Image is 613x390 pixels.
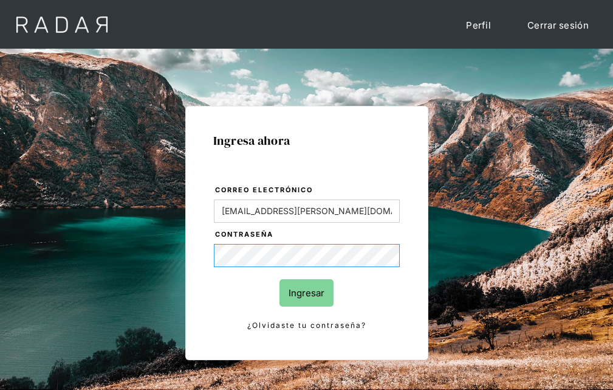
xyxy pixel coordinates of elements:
[454,12,503,38] a: Perfil
[214,319,400,332] a: ¿Olvidaste tu contraseña?
[215,184,400,197] label: Correo electrónico
[279,279,334,307] input: Ingresar
[213,184,400,332] form: Login Form
[213,134,400,147] h1: Ingresa ahora
[515,12,601,38] a: Cerrar sesión
[215,229,400,241] label: Contraseña
[214,200,400,223] input: bruce@wayne.com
